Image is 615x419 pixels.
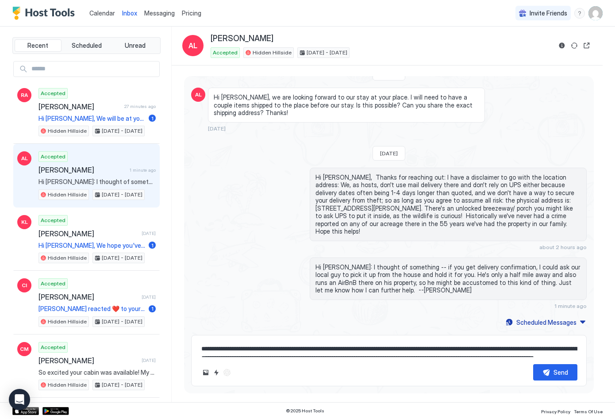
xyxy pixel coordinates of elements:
span: 1 minute ago [130,167,156,173]
span: Privacy Policy [541,409,570,414]
span: [PERSON_NAME] [38,165,126,174]
span: RA [21,91,28,99]
span: Hidden Hillside [48,254,87,262]
span: CM [20,345,29,353]
span: Accepted [41,343,65,351]
span: [DATE] - [DATE] [102,254,142,262]
div: tab-group [12,37,161,54]
span: [DATE] - [DATE] [102,191,142,199]
span: Hi [PERSON_NAME], we are looking forward to our stay at your place. I will need to have a couple ... [214,93,479,117]
span: [PERSON_NAME] [38,292,138,301]
span: [DATE] - [DATE] [102,381,142,389]
div: Scheduled Messages [516,318,577,327]
span: Messaging [144,9,175,17]
span: Accepted [41,153,65,161]
span: CI [22,281,27,289]
span: [DATE] [208,125,226,132]
span: [DATE] - [DATE] [307,49,347,57]
span: Inbox [122,9,137,17]
span: 1 minute ago [554,303,587,309]
button: Reservation information [557,40,567,51]
span: Recent [27,42,48,50]
span: KL [21,218,28,226]
span: [PERSON_NAME] [211,34,273,44]
span: Hi [PERSON_NAME], We will be at your Airbnb [DATE][DATE] in the afternoon. We are on the road for... [38,115,145,123]
span: AL [21,154,28,162]
span: Accepted [41,89,65,97]
span: Accepted [41,280,65,288]
span: So excited your cabin was available! My son and his girlfriend surprised us! Just a couple questi... [38,369,156,377]
span: [PERSON_NAME] [38,356,138,365]
span: 1 [151,115,154,122]
span: Hidden Hillside [48,191,87,199]
a: Messaging [144,8,175,18]
a: Host Tools Logo [12,7,79,20]
button: Unread [111,39,158,52]
span: about 2 hours ago [539,244,587,250]
span: [DATE] [142,357,156,363]
span: © 2025 Host Tools [286,408,324,414]
span: 27 minutes ago [124,104,156,109]
a: Privacy Policy [541,406,570,415]
a: Google Play Store [42,407,69,415]
button: Open reservation [581,40,592,51]
span: Hi [PERSON_NAME]: I thought of something -- if you get delivery confirmation, I could ask our loc... [38,178,156,186]
button: Scheduled Messages [504,316,587,328]
span: AL [188,40,197,51]
button: Sync reservation [569,40,580,51]
span: [PERSON_NAME] reacted ❤️ to your message "Hi [PERSON_NAME], Just a reminder that your check-out i... [38,305,145,313]
button: Recent [15,39,61,52]
span: Invite Friends [530,9,567,17]
a: App Store [12,407,39,415]
span: Terms Of Use [574,409,603,414]
span: Scheduled [72,42,102,50]
button: Scheduled [63,39,110,52]
span: [DATE] - [DATE] [102,318,142,326]
button: Quick reply [211,367,222,378]
span: [PERSON_NAME] [38,102,121,111]
div: User profile [588,6,603,20]
span: Hidden Hillside [48,318,87,326]
span: Hi [PERSON_NAME], We hope you've been enjoying your stay! Your check-out time [DATE] is at 11AM. ... [38,242,145,250]
input: Input Field [28,62,159,77]
div: Open Intercom Messenger [9,389,30,410]
span: [DATE] [142,294,156,300]
button: Upload image [200,367,211,378]
a: Calendar [89,8,115,18]
span: [DATE] - [DATE] [102,127,142,135]
span: [DATE] [142,231,156,236]
span: [DATE] [380,150,398,157]
span: Unread [125,42,146,50]
span: 1 [151,242,154,249]
span: Hidden Hillside [48,381,87,389]
a: Inbox [122,8,137,18]
span: Hidden Hillside [48,127,87,135]
span: Calendar [89,9,115,17]
span: [PERSON_NAME] [38,229,138,238]
span: Hi [PERSON_NAME], Thanks for reaching out: I have a disclaimer to go with the location address: W... [315,173,581,235]
span: Hi [PERSON_NAME]: I thought of something -- if you get delivery confirmation, I could ask our loc... [315,263,581,294]
span: AL [195,91,202,99]
div: menu [574,8,585,19]
span: Accepted [213,49,238,57]
div: Send [553,368,568,377]
span: 1 [151,305,154,312]
a: Terms Of Use [574,406,603,415]
button: Send [533,364,577,381]
span: Hidden Hillside [253,49,292,57]
span: Pricing [182,9,201,17]
span: Accepted [41,216,65,224]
